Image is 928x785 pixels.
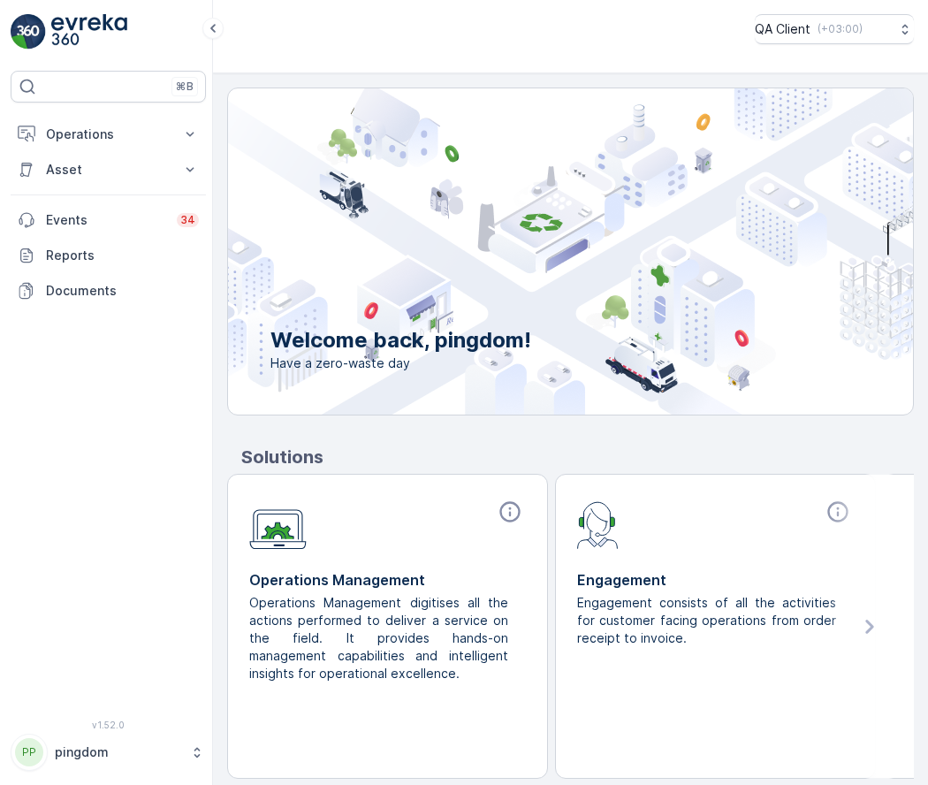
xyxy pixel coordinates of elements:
p: Engagement [577,569,854,591]
img: module-icon [577,499,619,549]
button: Asset [11,152,206,187]
p: Solutions [241,444,914,470]
p: Operations Management [249,569,526,591]
span: Have a zero-waste day [270,354,531,372]
p: pingdom [55,743,181,761]
a: Documents [11,273,206,309]
p: ( +03:00 ) [818,22,863,36]
a: Reports [11,238,206,273]
p: Reports [46,247,199,264]
p: Operations [46,126,171,143]
p: ⌘B [176,80,194,94]
div: PP [15,738,43,766]
p: Asset [46,161,171,179]
p: QA Client [755,20,810,38]
img: logo [11,14,46,50]
a: Events34 [11,202,206,238]
p: Operations Management digitises all the actions performed to deliver a service on the field. It p... [249,594,512,682]
button: PPpingdom [11,734,206,771]
p: Events [46,211,166,229]
span: v 1.52.0 [11,720,206,730]
img: module-icon [249,499,307,550]
p: Welcome back, pingdom! [270,326,531,354]
p: Engagement consists of all the activities for customer facing operations from order receipt to in... [577,594,840,647]
p: Documents [46,282,199,300]
button: Operations [11,117,206,152]
img: logo_light-DOdMpM7g.png [51,14,127,50]
button: QA Client(+03:00) [755,14,914,44]
p: 34 [180,213,195,227]
img: city illustration [148,88,913,415]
